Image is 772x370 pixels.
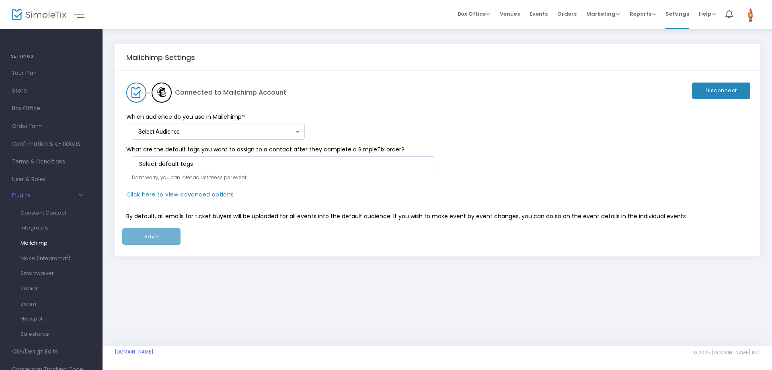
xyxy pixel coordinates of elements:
[21,300,36,308] span: Zoom
[14,220,76,236] a: Integrately
[156,87,167,98] img: Mailchimp logo
[14,203,76,344] ul: Plugins
[11,48,92,64] h4: SETTINGS
[21,330,49,338] span: Salesforce
[12,86,90,96] span: Store
[12,192,82,203] button: Plugins
[21,254,70,262] span: Make (Integromat)
[14,311,76,327] a: Hubspot
[14,281,76,296] a: Zapier
[12,347,90,357] span: CSS/Design Edits
[14,205,76,221] a: Constant Contact
[630,10,656,18] span: Reports
[693,349,760,356] span: © 2025 [DOMAIN_NAME] Inc.
[12,121,90,132] span: Order Form
[122,113,745,121] span: Which audience do you use in Mailchimp?
[665,4,689,24] span: Settings
[699,10,716,18] span: Help
[12,157,90,167] span: Terms & Conditions
[21,269,54,277] span: Smartwaiver
[692,83,750,99] button: Disconnect
[458,10,490,18] span: Box Office
[530,4,548,24] span: Events
[139,160,431,168] input: NO DATA FOUND
[21,315,43,322] span: Hubspot
[126,190,234,198] span: Click here to view advanced options
[126,53,195,62] h5: Mailchimp Settings
[175,89,286,97] h5: Connected to Mailchimp Account
[14,236,76,251] a: Mailchimp
[21,209,66,217] span: Constant Contact
[122,145,745,154] span: What are the default tags you want to assign to a contact after they complete a SimpleTix order?
[14,296,76,312] a: Zoom
[21,239,47,247] span: Mailchimp
[586,10,620,18] span: Marketing
[138,128,180,135] span: Select Audience
[500,4,520,24] span: Venues
[21,285,38,292] span: Zapier
[12,174,90,185] span: User & Roles
[126,212,749,221] p: By default, all emails for ticket buyers will be uploaded for all events into the default audienc...
[12,139,90,149] span: Confirmation & e-Tickets
[21,224,49,232] span: Integrately
[14,266,76,281] a: Smartwaiver
[14,327,76,342] a: Salesforce
[14,251,76,266] a: Make (Integromat)
[115,349,154,355] a: [DOMAIN_NAME]
[130,87,142,99] img: SimpleTix logo
[12,68,90,79] span: Your Plan
[12,103,90,114] span: Box Office
[557,4,577,24] span: Orders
